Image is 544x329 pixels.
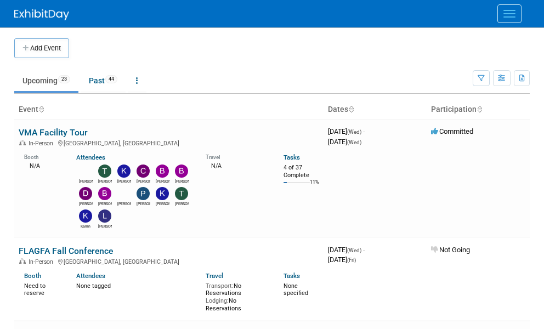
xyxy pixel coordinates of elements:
div: Ryan McHugh [117,200,131,207]
div: Brian Lee [98,200,112,207]
img: Kim M [156,187,169,200]
img: Kelly Seliga [117,164,131,178]
a: Booth [24,272,41,280]
img: Teri Beth Perkins [98,164,111,178]
a: Sort by Event Name [38,105,44,114]
span: (Wed) [347,247,361,253]
span: (Wed) [347,139,361,145]
div: Karrin Scott [79,223,93,229]
span: Transport: [206,282,234,290]
a: Tasks [284,154,300,161]
div: Tony Lewis [175,200,189,207]
div: N/A [24,161,60,170]
img: ExhibitDay [14,9,69,20]
div: Travel [206,150,267,161]
a: Past44 [81,70,126,91]
img: Tony Lewis [175,187,188,200]
span: In-Person [29,140,56,147]
a: Travel [206,272,223,280]
span: Lodging: [206,297,229,304]
img: Christopher Thompson [137,164,150,178]
a: FLAGFA Fall Conference [19,246,113,256]
span: (Fri) [347,257,356,263]
div: Amanda Smith [79,178,93,184]
img: Lee Feeser [98,209,111,223]
div: Lee Feeser [98,223,112,229]
div: Bobby Zitzka [156,178,169,184]
div: Teri Beth Perkins [98,178,112,184]
span: 23 [58,75,70,83]
span: - [363,246,365,254]
img: Brian Lee [98,187,111,200]
button: Menu [497,4,522,23]
div: None tagged [76,280,198,290]
div: [GEOGRAPHIC_DATA], [GEOGRAPHIC_DATA] [19,257,319,265]
img: Karrin Scott [79,209,92,223]
span: [DATE] [328,127,365,135]
span: (Wed) [347,129,361,135]
a: Sort by Start Date [348,105,354,114]
div: Need to reserve [24,280,60,297]
a: Upcoming23 [14,70,78,91]
span: 44 [105,75,117,83]
img: Bobby Zitzka [156,164,169,178]
img: Brian Peek [175,164,188,178]
a: Tasks [284,272,300,280]
th: Dates [324,100,427,119]
img: In-Person Event [19,140,26,145]
div: Patrick Champagne [137,200,150,207]
span: [DATE] [328,138,361,146]
a: Attendees [76,272,105,280]
img: Patrick Champagne [137,187,150,200]
a: VMA Facility Tour [19,127,88,138]
td: 11% [310,179,319,194]
div: Kim M [156,200,169,207]
div: Brian Peek [175,178,189,184]
span: - [363,127,365,135]
div: David Perry [79,200,93,207]
img: David Perry [79,187,92,200]
button: Add Event [14,38,69,58]
div: Kelly Seliga [117,178,131,184]
th: Participation [427,100,530,119]
span: Committed [431,127,473,135]
span: Not Going [431,246,470,254]
div: N/A [206,161,267,170]
a: Sort by Participation Type [477,105,482,114]
img: Amanda Smith [79,164,92,178]
a: Attendees [76,154,105,161]
div: No Reservations No Reservations [206,280,267,313]
th: Event [14,100,324,119]
span: [DATE] [328,256,356,264]
img: Ryan McHugh [117,187,131,200]
span: In-Person [29,258,56,265]
div: Booth [24,150,60,161]
div: 4 of 37 Complete [284,164,319,179]
span: None specified [284,282,308,297]
div: Christopher Thompson [137,178,150,184]
div: [GEOGRAPHIC_DATA], [GEOGRAPHIC_DATA] [19,138,319,147]
span: [DATE] [328,246,365,254]
img: In-Person Event [19,258,26,264]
